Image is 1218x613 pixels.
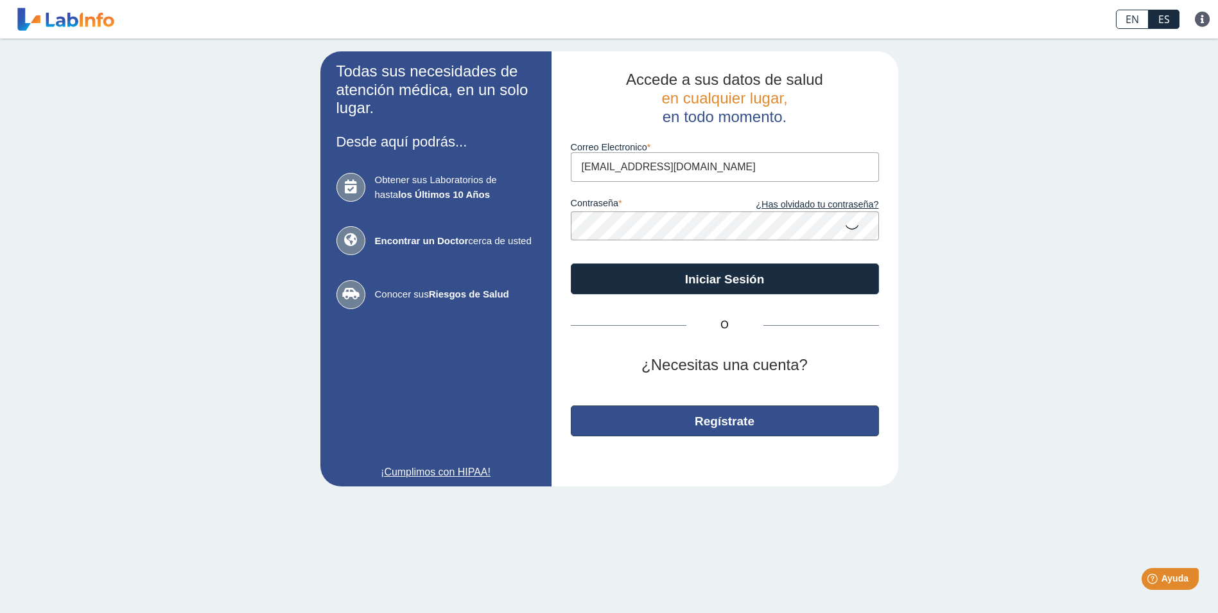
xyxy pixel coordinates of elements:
[571,405,879,436] button: Regístrate
[375,235,469,246] b: Encontrar un Doctor
[1104,563,1204,599] iframe: Help widget launcher
[375,287,535,302] span: Conocer sus
[336,62,535,118] h2: Todas sus necesidades de atención médica, en un solo lugar.
[1149,10,1179,29] a: ES
[571,356,879,375] h2: ¿Necesitas una cuenta?
[375,234,535,249] span: cerca de usted
[626,71,823,88] span: Accede a sus datos de salud
[1116,10,1149,29] a: EN
[571,263,879,294] button: Iniciar Sesión
[375,173,535,202] span: Obtener sus Laboratorios de hasta
[336,465,535,480] a: ¡Cumplimos con HIPAA!
[686,317,763,333] span: O
[429,289,509,299] b: Riesgos de Salud
[336,134,535,150] h3: Desde aquí podrás...
[661,89,787,107] span: en cualquier lugar,
[725,198,879,212] a: ¿Has olvidado tu contraseña?
[398,189,490,200] b: los Últimos 10 Años
[663,108,787,125] span: en todo momento.
[571,142,879,152] label: Correo Electronico
[571,198,725,212] label: contraseña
